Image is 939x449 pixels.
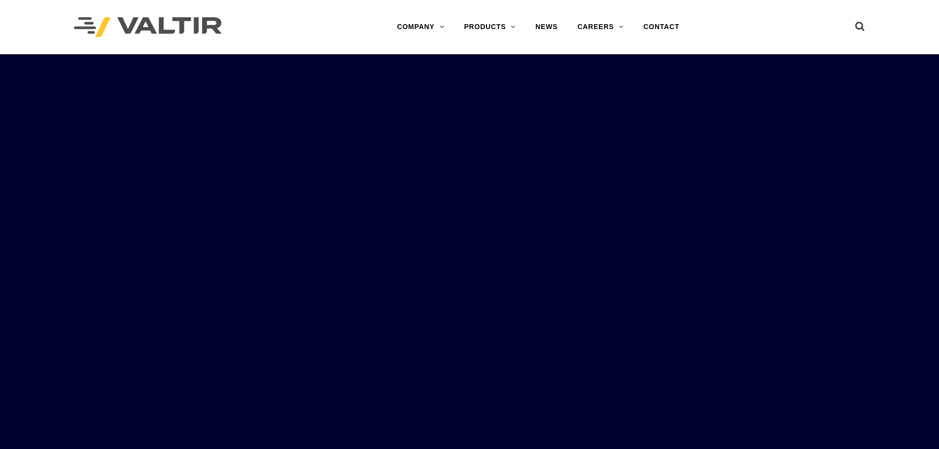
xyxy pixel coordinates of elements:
a: COMPANY [387,17,454,37]
a: NEWS [525,17,567,37]
img: Valtir [74,17,222,37]
a: CAREERS [567,17,633,37]
a: CONTACT [633,17,689,37]
a: PRODUCTS [454,17,525,37]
